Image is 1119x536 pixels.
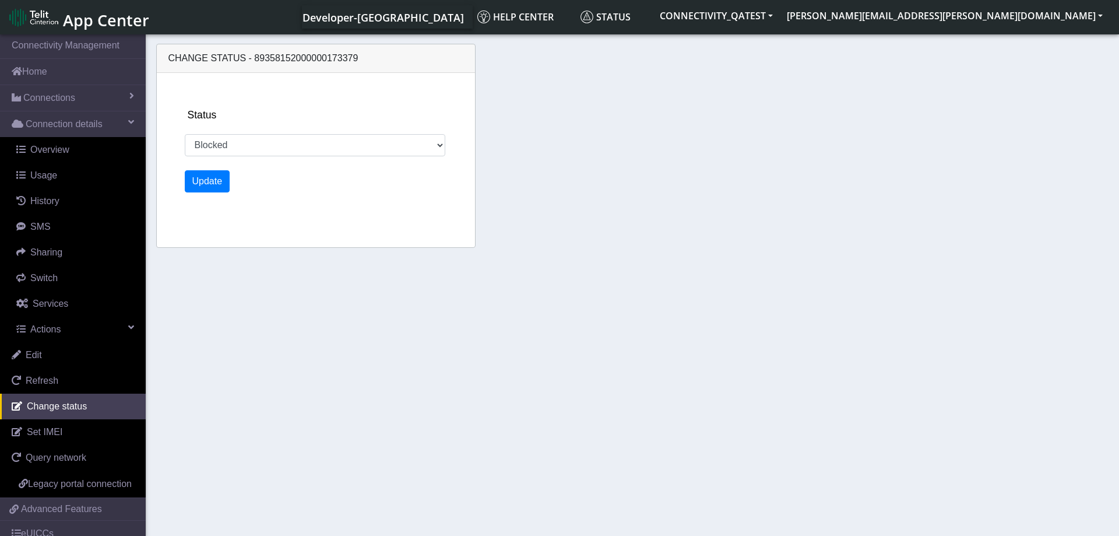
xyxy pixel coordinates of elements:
img: logo-telit-cinterion-gw-new.png [9,8,58,27]
a: Usage [5,163,146,188]
img: knowledge.svg [477,10,490,23]
span: Developer-[GEOGRAPHIC_DATA] [302,10,464,24]
a: Help center [473,5,576,29]
span: Switch [30,273,58,283]
span: Legacy portal connection [28,479,132,489]
label: Status [188,107,217,122]
span: Query network [26,453,86,463]
a: Switch [5,265,146,291]
a: History [5,188,146,214]
span: History [30,196,59,206]
span: Help center [477,10,554,23]
span: Connection details [26,117,103,131]
button: Update [185,170,230,192]
a: App Center [9,5,147,30]
span: Set IMEI [27,427,62,437]
a: Sharing [5,240,146,265]
span: Refresh [26,376,58,386]
span: Overview [30,145,69,155]
a: SMS [5,214,146,240]
a: Services [5,291,146,317]
a: Your current platform instance [302,5,463,29]
span: Sharing [30,247,62,257]
a: Status [576,5,653,29]
span: Usage [30,170,57,180]
span: Advanced Features [21,502,102,516]
span: Services [33,299,68,309]
span: Connections [23,91,75,105]
span: App Center [63,9,149,31]
button: CONNECTIVITY_QATEST [653,5,780,26]
span: Edit [26,350,42,360]
span: Change status - 89358152000000173379 [168,53,358,63]
span: Change status [27,401,87,411]
button: [PERSON_NAME][EMAIL_ADDRESS][PERSON_NAME][DOMAIN_NAME] [780,5,1110,26]
span: Actions [30,324,61,334]
a: Actions [5,317,146,342]
a: Overview [5,137,146,163]
img: status.svg [580,10,593,23]
span: SMS [30,222,51,232]
span: Status [580,10,631,23]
